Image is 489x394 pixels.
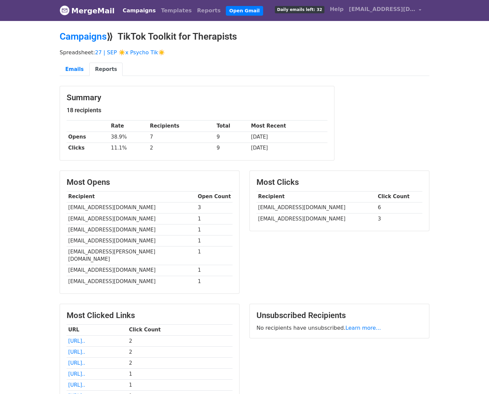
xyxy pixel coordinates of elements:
[256,191,376,202] th: Recipient
[60,5,70,15] img: MergeMail logo
[256,311,422,320] h3: Unsubscribed Recipients
[215,132,249,143] td: 9
[148,121,215,132] th: Recipients
[256,178,422,187] h3: Most Clicks
[349,5,415,13] span: [EMAIL_ADDRESS][DOMAIN_NAME]
[215,121,249,132] th: Total
[95,49,165,56] a: 27 | SEP ☀️x Psycho Tik☀️
[67,202,196,213] td: [EMAIL_ADDRESS][DOMAIN_NAME]
[60,4,115,18] a: MergeMail
[195,4,224,17] a: Reports
[67,143,109,154] th: Clicks
[68,338,85,344] a: [URL]..
[67,132,109,143] th: Opens
[67,107,327,114] h5: 18 recipients
[275,6,324,13] span: Daily emails left: 32
[67,213,196,224] td: [EMAIL_ADDRESS][DOMAIN_NAME]
[148,132,215,143] td: 7
[376,213,422,224] td: 3
[148,143,215,154] td: 2
[249,121,327,132] th: Most Recent
[67,235,196,246] td: [EMAIL_ADDRESS][DOMAIN_NAME]
[196,202,233,213] td: 3
[67,224,196,235] td: [EMAIL_ADDRESS][DOMAIN_NAME]
[196,265,233,276] td: 1
[456,362,489,394] iframe: Chat Widget
[272,3,327,16] a: Daily emails left: 32
[196,191,233,202] th: Open Count
[249,132,327,143] td: [DATE]
[67,324,127,335] th: URL
[196,213,233,224] td: 1
[256,213,376,224] td: [EMAIL_ADDRESS][DOMAIN_NAME]
[215,143,249,154] td: 9
[249,143,327,154] td: [DATE]
[158,4,194,17] a: Templates
[109,132,148,143] td: 38.9%
[67,246,196,265] td: [EMAIL_ADDRESS][PERSON_NAME][DOMAIN_NAME]
[67,191,196,202] th: Recipient
[196,235,233,246] td: 1
[376,202,422,213] td: 6
[127,357,233,368] td: 2
[67,265,196,276] td: [EMAIL_ADDRESS][DOMAIN_NAME]
[89,63,123,76] a: Reports
[68,382,85,388] a: [URL]..
[256,324,422,331] p: No recipients have unsubscribed.
[109,121,148,132] th: Rate
[376,191,422,202] th: Click Count
[127,324,233,335] th: Click Count
[127,380,233,391] td: 1
[120,4,158,17] a: Campaigns
[60,49,429,56] p: Spreadsheet:
[68,349,85,355] a: [URL]..
[67,178,233,187] h3: Most Opens
[67,93,327,103] h3: Summary
[127,368,233,379] td: 1
[68,360,85,366] a: [URL]..
[109,143,148,154] td: 11.1%
[196,246,233,265] td: 1
[67,276,196,287] td: [EMAIL_ADDRESS][DOMAIN_NAME]
[60,63,89,76] a: Emails
[68,371,85,377] a: [URL]..
[196,224,233,235] td: 1
[60,31,107,42] a: Campaigns
[67,311,233,320] h3: Most Clicked Links
[226,6,263,16] a: Open Gmail
[127,346,233,357] td: 2
[346,3,424,18] a: [EMAIL_ADDRESS][DOMAIN_NAME]
[196,276,233,287] td: 1
[127,335,233,346] td: 2
[256,202,376,213] td: [EMAIL_ADDRESS][DOMAIN_NAME]
[345,325,381,331] a: Learn more...
[60,31,429,42] h2: ⟫ TikTok Toolkit for Therapists
[327,3,346,16] a: Help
